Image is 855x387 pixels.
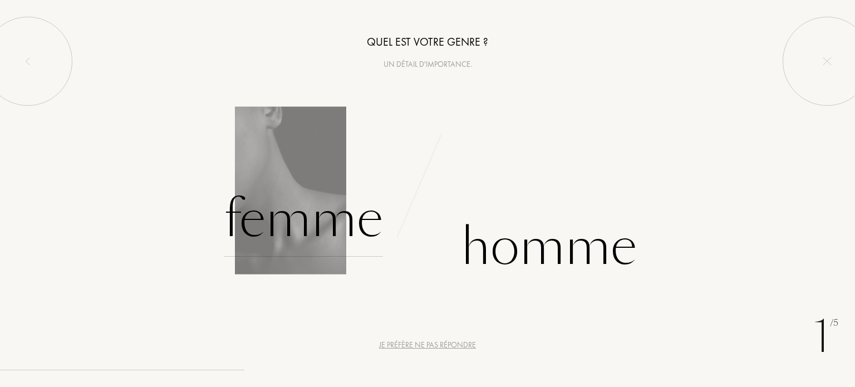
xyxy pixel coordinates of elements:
[224,182,383,257] div: Femme
[823,57,832,66] img: quit_onboard.svg
[23,57,32,66] img: left_onboard.svg
[379,339,476,351] div: Je préfère ne pas répondre
[461,209,637,285] div: Homme
[813,303,838,370] div: 1
[830,317,838,330] span: /5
